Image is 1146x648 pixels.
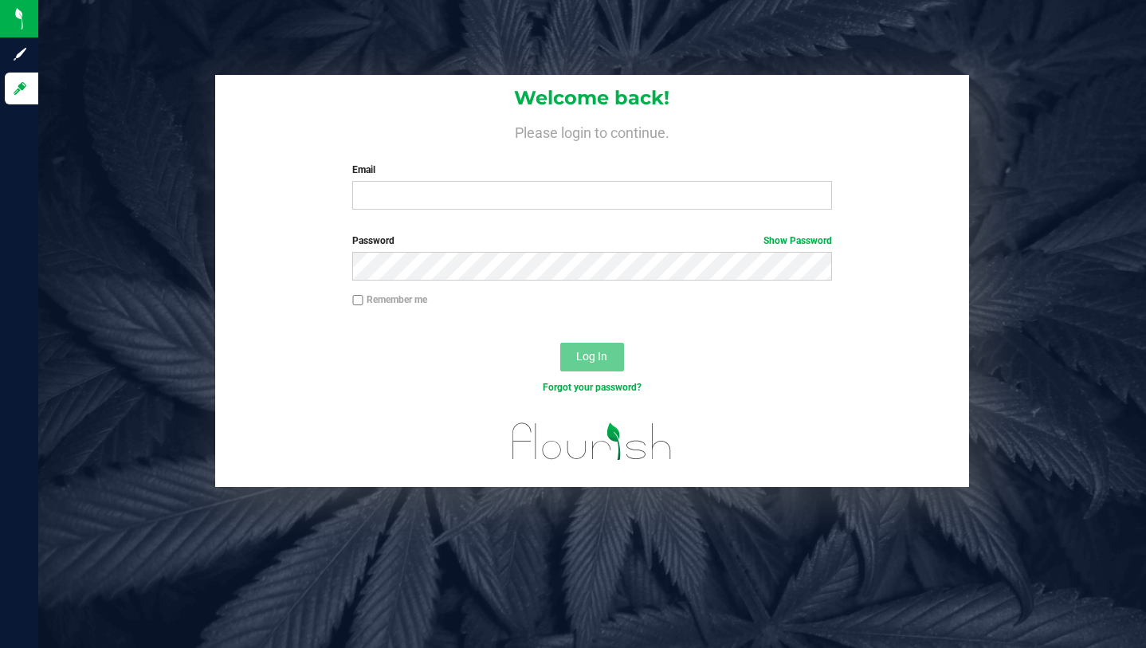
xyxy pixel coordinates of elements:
[763,235,832,246] a: Show Password
[560,343,624,371] button: Log In
[352,295,363,306] input: Remember me
[543,382,642,393] a: Forgot your password?
[352,235,394,246] span: Password
[498,411,687,472] img: flourish_logo.svg
[352,293,427,307] label: Remember me
[352,163,831,177] label: Email
[215,88,970,108] h1: Welcome back!
[576,350,607,363] span: Log In
[12,46,28,62] inline-svg: Sign up
[215,121,970,140] h4: Please login to continue.
[12,81,28,96] inline-svg: Log in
